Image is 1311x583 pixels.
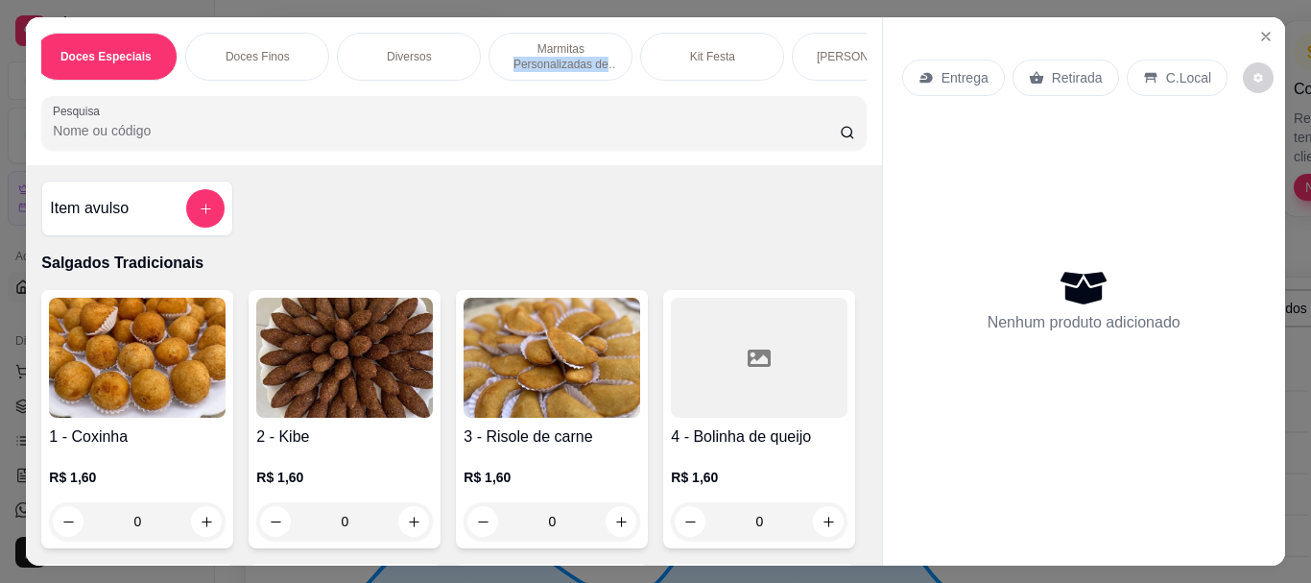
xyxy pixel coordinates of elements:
input: Pesquisa [53,121,840,140]
img: product-image [464,298,640,418]
h4: 3 - Risole de carne [464,425,640,449]
p: R$ 1,60 [464,468,640,487]
img: product-image [256,298,433,418]
p: Salgados Tradicionais [41,252,866,275]
p: Doces Finos [226,49,290,64]
button: Close [1251,21,1281,52]
p: R$ 1,60 [49,468,226,487]
p: Entrega [942,68,989,87]
p: Retirada [1052,68,1103,87]
p: Kit Festa [690,49,735,64]
button: add-separate-item [186,189,225,228]
button: decrease-product-quantity [260,506,291,537]
button: decrease-product-quantity [675,506,705,537]
button: increase-product-quantity [813,506,844,537]
p: Nenhum produto adicionado [988,311,1180,334]
p: [PERSON_NAME] [817,49,912,64]
p: Doces Especiais [60,49,152,64]
button: decrease-product-quantity [53,506,83,537]
img: product-image [49,298,226,418]
p: Marmitas Personalizadas de aniversário [505,41,616,72]
button: increase-product-quantity [398,506,429,537]
p: C.Local [1166,68,1211,87]
h4: Item avulso [50,197,129,220]
label: Pesquisa [53,103,107,119]
h4: 2 - Kibe [256,425,433,449]
h4: 4 - Bolinha de queijo [671,425,847,449]
h4: 1 - Coxinha [49,425,226,449]
p: Diversos [387,49,432,64]
p: R$ 1,60 [671,468,847,487]
button: increase-product-quantity [191,506,222,537]
button: decrease-product-quantity [467,506,498,537]
button: decrease-product-quantity [1243,62,1274,93]
p: R$ 1,60 [256,468,433,487]
button: increase-product-quantity [606,506,636,537]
